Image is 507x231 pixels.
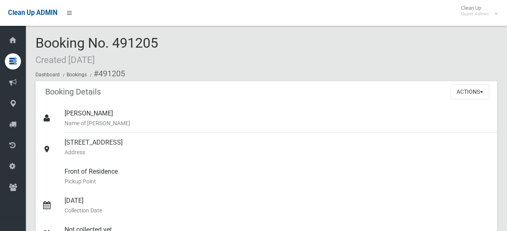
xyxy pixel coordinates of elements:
button: Actions [451,84,489,99]
small: Created [DATE] [35,55,95,65]
small: Super Admin [461,11,489,17]
small: Address [65,147,491,157]
header: Booking Details [35,84,111,100]
small: Collection Date [65,206,491,215]
div: [STREET_ADDRESS] [65,133,491,162]
a: Bookings [67,72,87,78]
a: Dashboard [35,72,60,78]
div: [PERSON_NAME] [65,104,491,133]
span: Clean Up ADMIN [8,9,57,17]
div: Front of Residence [65,162,491,191]
small: Pickup Point [65,176,491,186]
span: Clean Up [457,5,497,17]
div: [DATE] [65,191,491,220]
li: #491205 [88,66,125,81]
span: Booking No. 491205 [35,35,158,66]
small: Name of [PERSON_NAME] [65,118,491,128]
